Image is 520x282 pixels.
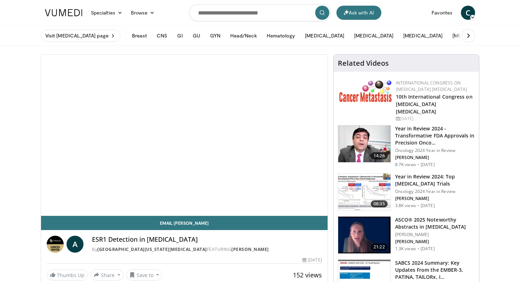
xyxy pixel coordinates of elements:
button: [MEDICAL_DATA] [448,29,496,43]
a: Favorites [427,6,457,20]
span: 08:35 [371,200,388,207]
div: By FEATURING [92,246,322,253]
a: 21:22 ASCO® 2025 Noteworthy Abstracts in [MEDICAL_DATA] [PERSON_NAME] [PERSON_NAME] 1.3K views · ... [338,216,475,254]
p: 8.7K views [395,162,416,168]
span: 152 views [293,271,322,279]
h4: Related Videos [338,59,389,67]
a: International Congress on [MEDICAL_DATA] [MEDICAL_DATA] [396,80,467,92]
h4: ESR1 Detection in [MEDICAL_DATA] [92,236,322,243]
a: Thumbs Up [47,270,88,281]
div: · [417,246,419,252]
p: [DATE] [421,203,435,208]
button: CNS [152,29,172,43]
p: Oncology 2024 Year in Review [395,148,475,153]
h3: Year in Review 2024: Top [MEDICAL_DATA] Trials [395,173,475,187]
a: 08:35 Year in Review 2024: Top [MEDICAL_DATA] Trials Oncology 2024 Year in Review [PERSON_NAME] 3... [338,173,475,211]
a: C [461,6,475,20]
p: [DATE] [421,246,435,252]
p: [DATE] [421,162,435,168]
button: GI [173,29,187,43]
img: 2afea796-6ee7-4bc1-b389-bb5393c08b2f.150x105_q85_crop-smart_upscale.jpg [338,174,391,210]
video-js: Video Player [41,55,328,216]
p: [PERSON_NAME] [395,239,475,245]
h3: ASCO® 2025 Noteworthy Abstracts in [MEDICAL_DATA] [395,216,475,230]
div: · [417,162,419,168]
p: 1.3K views [395,246,416,252]
div: [DATE] [302,257,322,263]
button: GYN [206,29,225,43]
a: [PERSON_NAME] [231,246,269,252]
a: [GEOGRAPHIC_DATA][US_STATE][MEDICAL_DATA] [97,246,207,252]
a: Visit [MEDICAL_DATA] page [41,30,120,42]
div: [DATE] [396,116,473,122]
button: Ask with AI [336,6,381,20]
button: Breast [128,29,151,43]
p: Oncology 2024 Year in Review [395,189,475,194]
a: A [67,236,83,253]
p: [PERSON_NAME] [395,155,475,160]
span: 14:26 [371,152,388,159]
button: [MEDICAL_DATA] [350,29,398,43]
a: Browse [127,6,159,20]
p: [PERSON_NAME] [395,196,475,201]
a: 10th International Congress on [MEDICAL_DATA] [MEDICAL_DATA] [396,93,473,115]
img: 22cacae0-80e8-46c7-b946-25cff5e656fa.150x105_q85_crop-smart_upscale.jpg [338,125,391,162]
span: 21:22 [371,243,388,251]
p: [PERSON_NAME] [395,232,475,237]
button: GU [189,29,204,43]
input: Search topics, interventions [189,4,331,21]
button: Hematology [262,29,300,43]
img: 6ff8bc22-9509-4454-a4f8-ac79dd3b8976.png.150x105_q85_autocrop_double_scale_upscale_version-0.2.png [339,80,392,102]
img: University of Colorado Cancer Center [47,236,64,253]
img: VuMedi Logo [45,9,82,16]
button: Share [91,269,123,281]
h3: Year in Review 2024 - Transformative FDA Approvals in Precision Onco… [395,125,475,146]
h3: SABCS 2024 Summary: Key Updates From the EMBER-3, PATINA, TAILORx, I… [395,259,475,281]
img: 3d9d22fd-0cff-4266-94b4-85ed3e18f7c3.150x105_q85_crop-smart_upscale.jpg [338,217,391,253]
button: [MEDICAL_DATA] [301,29,348,43]
button: Save to [126,269,162,281]
button: Head/Neck [226,29,261,43]
div: · [417,203,419,208]
p: 3.8K views [395,203,416,208]
a: 14:26 Year in Review 2024 - Transformative FDA Approvals in Precision Onco… Oncology 2024 Year in... [338,125,475,168]
button: [MEDICAL_DATA] [399,29,447,43]
a: Email [PERSON_NAME] [41,216,328,230]
a: Specialties [87,6,127,20]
